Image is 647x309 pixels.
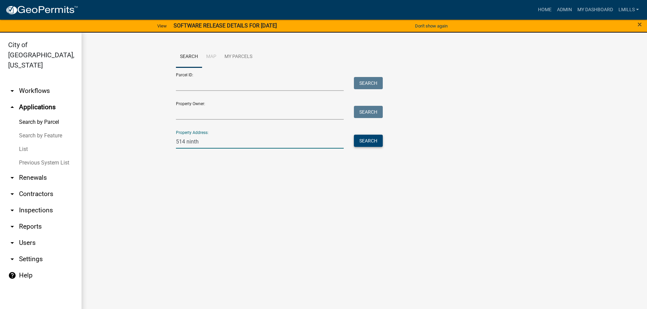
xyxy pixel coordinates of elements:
[8,239,16,247] i: arrow_drop_down
[354,77,383,89] button: Search
[637,20,642,28] button: Close
[412,20,450,32] button: Don't show again
[354,106,383,118] button: Search
[354,135,383,147] button: Search
[8,255,16,263] i: arrow_drop_down
[8,190,16,198] i: arrow_drop_down
[8,223,16,231] i: arrow_drop_down
[616,3,642,16] a: lmills
[637,20,642,29] span: ×
[176,46,202,68] a: Search
[8,87,16,95] i: arrow_drop_down
[8,174,16,182] i: arrow_drop_down
[554,3,575,16] a: Admin
[174,22,277,29] strong: SOFTWARE RELEASE DETAILS FOR [DATE]
[575,3,616,16] a: My Dashboard
[8,103,16,111] i: arrow_drop_up
[155,20,169,32] a: View
[8,271,16,279] i: help
[535,3,554,16] a: Home
[8,206,16,214] i: arrow_drop_down
[220,46,256,68] a: My Parcels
